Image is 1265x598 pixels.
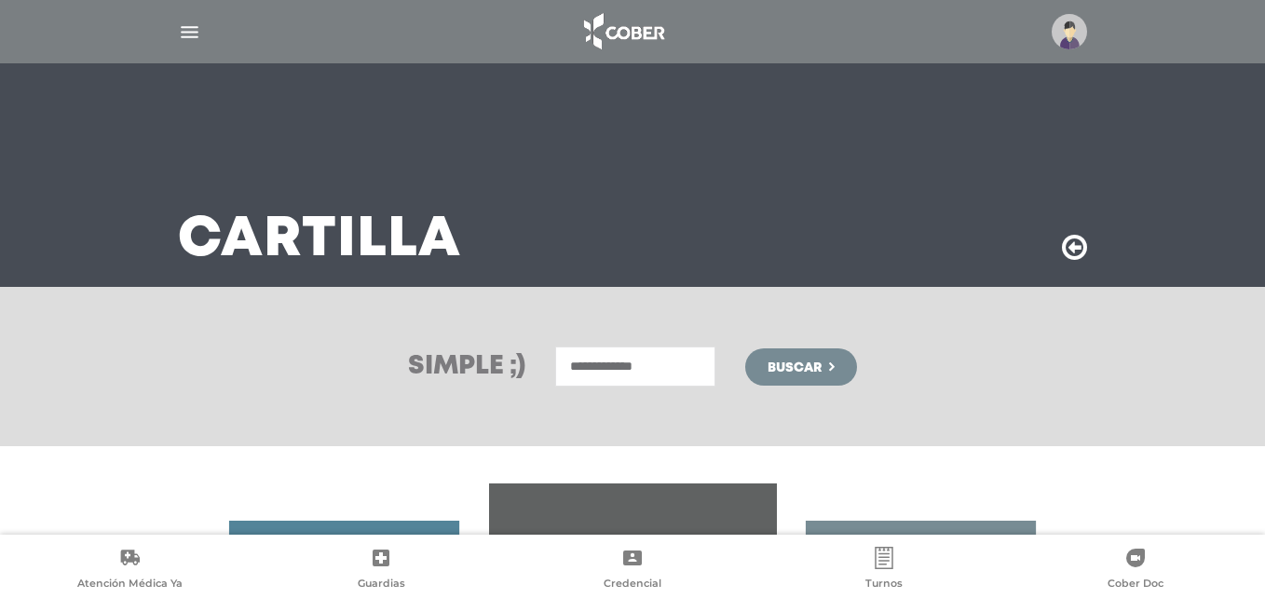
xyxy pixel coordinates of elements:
[178,216,461,265] h3: Cartilla
[408,354,525,380] h3: Simple ;)
[768,361,822,374] span: Buscar
[178,20,201,44] img: Cober_menu-lines-white.svg
[865,577,903,593] span: Turnos
[758,547,1010,594] a: Turnos
[1010,547,1261,594] a: Cober Doc
[4,547,255,594] a: Atención Médica Ya
[745,348,857,386] button: Buscar
[255,547,507,594] a: Guardias
[1108,577,1163,593] span: Cober Doc
[507,547,758,594] a: Credencial
[358,577,405,593] span: Guardias
[1052,14,1087,49] img: profile-placeholder.svg
[574,9,672,54] img: logo_cober_home-white.png
[77,577,183,593] span: Atención Médica Ya
[604,577,661,593] span: Credencial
